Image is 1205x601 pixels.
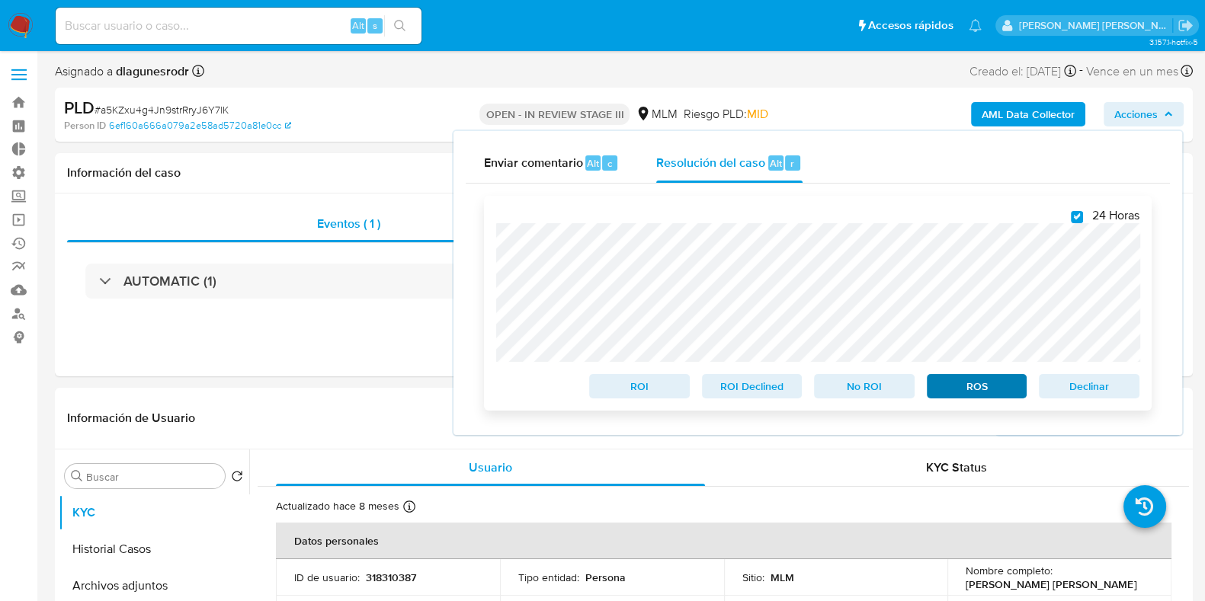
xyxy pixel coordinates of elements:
button: ROI Declined [702,374,803,398]
span: Acciones [1114,102,1158,126]
a: Salir [1178,18,1194,34]
button: AML Data Collector [971,102,1085,126]
button: ROS [927,374,1027,398]
button: ROI [589,374,690,398]
span: Alt [587,156,599,171]
span: Eventos ( 1 ) [317,215,380,232]
p: MLM [771,571,794,584]
span: r [790,156,794,171]
b: dlagunesrodr [113,62,189,80]
span: Alt [352,18,364,33]
b: Person ID [64,119,106,133]
p: [PERSON_NAME] [PERSON_NAME] [966,577,1136,591]
a: Notificaciones [969,19,982,32]
span: Enviar comentario [484,154,583,171]
p: 318310387 [366,571,416,584]
p: daniela.lagunesrodriguez@mercadolibre.com.mx [1019,18,1173,33]
span: Resolución del caso [656,154,765,171]
button: Volver al orden por defecto [231,470,243,487]
span: Riesgo PLD: [683,106,768,123]
button: search-icon [384,15,415,37]
span: ROI Declined [713,376,792,397]
button: KYC [59,494,249,531]
button: No ROI [814,374,915,398]
h1: Información del caso [67,165,1181,181]
input: Buscar usuario o caso... [56,16,421,36]
p: Persona [585,571,626,584]
div: Creado el: [DATE] [969,61,1076,82]
button: Declinar [1039,374,1139,398]
span: No ROI [825,376,904,397]
span: Declinar [1050,376,1129,397]
button: Buscar [71,470,83,482]
span: 24 Horas [1092,208,1139,223]
h1: Información de Usuario [67,411,195,426]
div: AUTOMATIC (1) [85,264,1162,299]
th: Datos personales [276,523,1171,559]
p: OPEN - IN REVIEW STAGE III [479,104,630,125]
span: Alt [770,156,782,171]
p: Actualizado hace 8 meses [276,499,399,513]
span: Vence en un mes [1086,63,1178,80]
span: MID [746,105,768,123]
b: PLD [64,95,95,120]
p: Sitio : [742,571,764,584]
b: AML Data Collector [982,102,1075,126]
span: Usuario [469,459,512,476]
button: Acciones [1104,102,1184,126]
span: - [1079,61,1083,82]
span: c [607,156,612,171]
p: Tipo entidad : [518,571,579,584]
span: s [373,18,377,33]
span: Accesos rápidos [868,18,953,34]
span: # a5KZxu4g4Jn9strRryJ6Y7lK [95,102,229,117]
input: 24 Horas [1071,211,1083,223]
span: KYC Status [926,459,987,476]
span: ROI [600,376,679,397]
button: Historial Casos [59,531,249,567]
div: MLM [636,106,677,123]
a: 6ef160a666a079a2e58ad5720a81e0cc [109,119,291,133]
p: Nombre completo : [966,564,1053,577]
span: Asignado a [55,63,189,80]
h3: AUTOMATIC (1) [123,273,216,289]
p: ID de usuario : [294,571,360,584]
input: Buscar [86,470,219,484]
span: ROS [937,376,1017,397]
